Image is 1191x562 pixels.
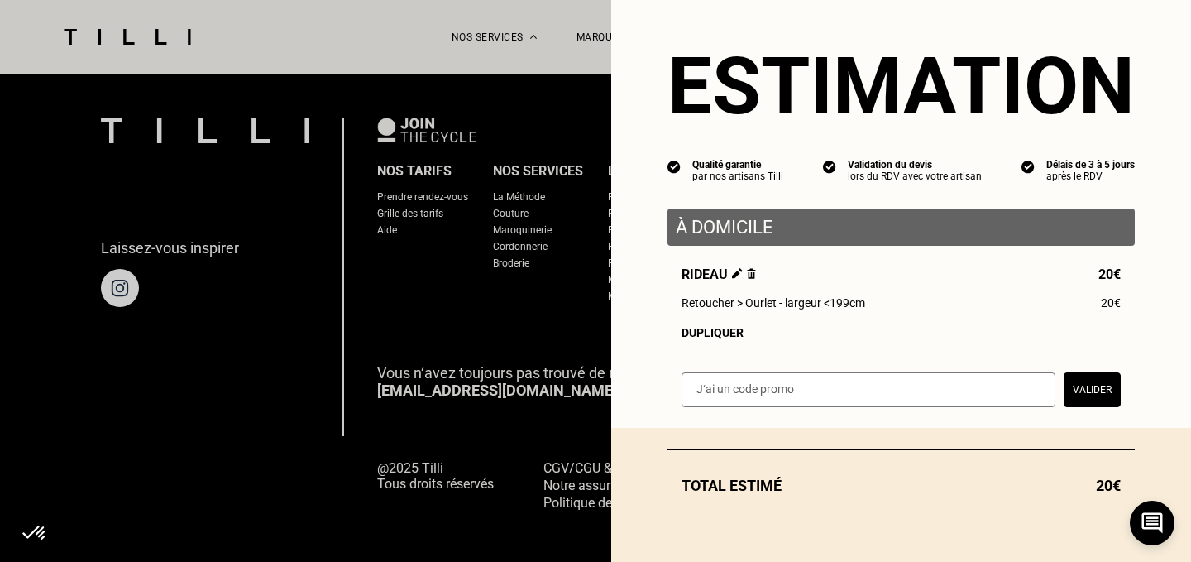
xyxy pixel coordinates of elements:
span: 20€ [1096,477,1121,494]
img: icon list info [667,159,681,174]
img: icon list info [823,159,836,174]
img: Supprimer [747,268,756,279]
img: Éditer [732,268,743,279]
div: par nos artisans Tilli [692,171,783,182]
div: Total estimé [667,477,1135,494]
div: lors du RDV avec votre artisan [848,171,982,182]
span: Retoucher > Ourlet - largeur <199cm [682,296,865,310]
p: À domicile [676,217,1126,238]
div: Délais de 3 à 5 jours [1046,159,1135,171]
input: J‘ai un code promo [682,372,1055,407]
div: Dupliquer [682,326,1121,339]
section: Estimation [667,40,1135,132]
span: Rideau [682,267,756,282]
img: icon list info [1021,159,1035,174]
div: Validation du devis [848,159,982,171]
div: après le RDV [1046,171,1135,182]
div: Qualité garantie [692,159,783,171]
span: 20€ [1098,267,1121,282]
button: Valider [1064,372,1121,407]
span: 20€ [1101,296,1121,310]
